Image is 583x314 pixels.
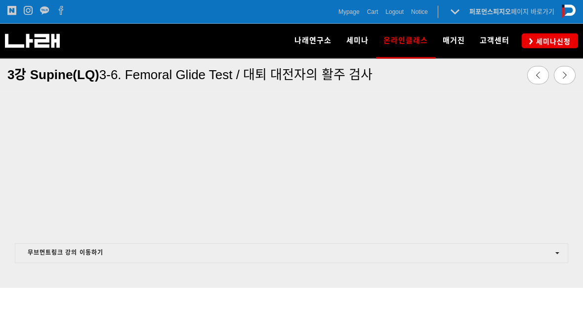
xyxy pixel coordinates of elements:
[7,61,478,88] a: 3강 Supine(LQ)3-6. Femoral Glide Test / 대퇴 대전자의 활주 검사
[385,7,404,17] a: Logout
[472,24,517,58] a: 고객센터
[522,34,578,48] a: 세미나신청
[469,8,511,15] strong: 퍼포먼스피지오
[339,24,376,58] a: 세미나
[338,7,360,17] a: Mypage
[411,7,428,17] a: Notice
[443,36,465,45] span: 매거진
[294,36,332,45] span: 나래연구소
[15,244,568,263] button: 무브먼트링크 강의 이동하기
[287,24,339,58] a: 나래연구소
[435,24,472,58] a: 매거진
[346,36,369,45] span: 세미나
[480,36,509,45] span: 고객센터
[469,8,554,15] a: 퍼포먼스피지오페이지 바로가기
[367,7,378,17] a: Cart
[533,37,571,46] span: 세미나신청
[7,67,99,82] span: 3강 Supine(LQ)
[376,24,435,58] a: 온라인클래스
[383,33,428,48] span: 온라인클래스
[99,67,373,82] span: 3-6. Femoral Glide Test / 대퇴 대전자의 활주 검사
